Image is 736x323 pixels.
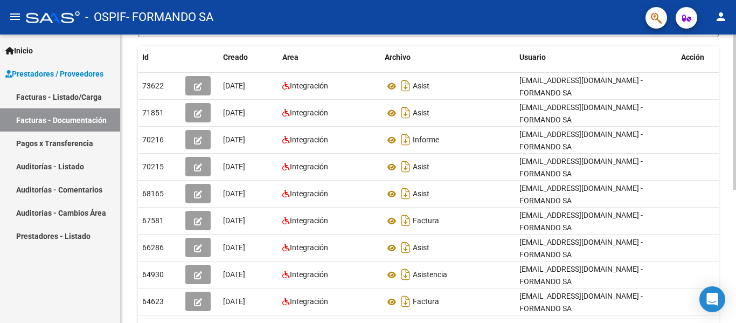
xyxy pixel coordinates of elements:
span: Integración [290,243,328,252]
span: [EMAIL_ADDRESS][DOMAIN_NAME] - FORMANDO SA [519,211,643,232]
span: 64930 [142,270,164,279]
span: Integración [290,135,328,144]
i: Descargar documento [399,185,413,202]
datatable-header-cell: Acción [677,46,731,69]
span: Asist [413,244,429,252]
span: Asist [413,109,429,118]
span: Integración [290,162,328,171]
span: 70216 [142,135,164,144]
span: Integración [290,270,328,279]
i: Descargar documento [399,293,413,310]
span: Integración [290,81,328,90]
i: Descargar documento [399,158,413,175]
span: Area [282,53,298,61]
span: [DATE] [223,135,245,144]
span: [DATE] [223,270,245,279]
span: Asist [413,163,429,171]
span: Factura [413,217,439,225]
span: [EMAIL_ADDRESS][DOMAIN_NAME] - FORMANDO SA [519,238,643,259]
i: Descargar documento [399,104,413,121]
span: [DATE] [223,243,245,252]
i: Descargar documento [399,212,413,229]
span: [DATE] [223,162,245,171]
i: Descargar documento [399,77,413,94]
span: Asist [413,190,429,198]
span: 66286 [142,243,164,252]
span: [EMAIL_ADDRESS][DOMAIN_NAME] - FORMANDO SA [519,130,643,151]
span: - OSPIF [85,5,126,29]
span: [DATE] [223,297,245,306]
span: [EMAIL_ADDRESS][DOMAIN_NAME] - FORMANDO SA [519,265,643,286]
span: Archivo [385,53,411,61]
datatable-header-cell: Creado [219,46,278,69]
span: Factura [413,298,439,306]
i: Descargar documento [399,131,413,148]
span: [EMAIL_ADDRESS][DOMAIN_NAME] - FORMANDO SA [519,157,643,178]
span: 71851 [142,108,164,117]
i: Descargar documento [399,239,413,256]
span: Asistencia [413,271,447,279]
span: Integración [290,189,328,198]
datatable-header-cell: Usuario [515,46,677,69]
span: [DATE] [223,189,245,198]
span: Creado [223,53,248,61]
span: [DATE] [223,216,245,225]
datatable-header-cell: Id [138,46,181,69]
div: Open Intercom Messenger [699,286,725,312]
span: 70215 [142,162,164,171]
span: Id [142,53,149,61]
span: [EMAIL_ADDRESS][DOMAIN_NAME] - FORMANDO SA [519,292,643,313]
span: 64623 [142,297,164,306]
span: [DATE] [223,81,245,90]
span: [EMAIL_ADDRESS][DOMAIN_NAME] - FORMANDO SA [519,184,643,205]
span: [EMAIL_ADDRESS][DOMAIN_NAME] - FORMANDO SA [519,76,643,97]
span: - FORMANDO SA [126,5,213,29]
mat-icon: person [714,10,727,23]
span: 68165 [142,189,164,198]
datatable-header-cell: Archivo [380,46,515,69]
span: [DATE] [223,108,245,117]
datatable-header-cell: Area [278,46,380,69]
span: Prestadores / Proveedores [5,68,103,80]
span: [EMAIL_ADDRESS][DOMAIN_NAME] - FORMANDO SA [519,103,643,124]
span: Integración [290,108,328,117]
span: Integración [290,216,328,225]
span: Usuario [519,53,546,61]
span: 73622 [142,81,164,90]
span: Inicio [5,45,33,57]
mat-icon: menu [9,10,22,23]
span: Integración [290,297,328,306]
span: 67581 [142,216,164,225]
span: Acción [681,53,704,61]
span: Asist [413,82,429,91]
i: Descargar documento [399,266,413,283]
span: Informe [413,136,439,145]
